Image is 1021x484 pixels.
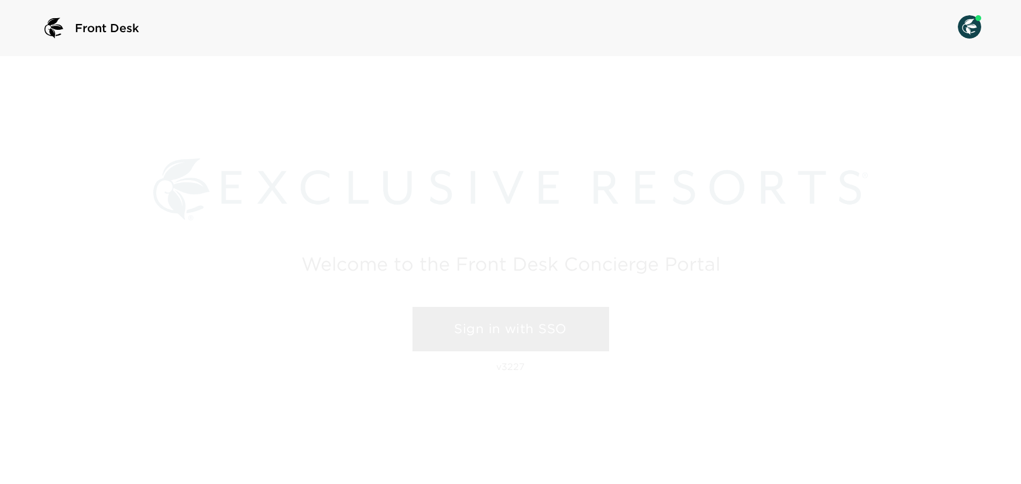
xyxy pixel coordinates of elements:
[958,15,981,39] img: User
[153,158,868,220] img: Exclusive Resorts logo
[496,361,525,372] p: v3227
[412,307,609,351] a: Sign in with SSO
[301,255,720,273] h2: Welcome to the Front Desk Concierge Portal
[40,14,68,42] img: logo
[75,20,139,36] span: Front Desk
